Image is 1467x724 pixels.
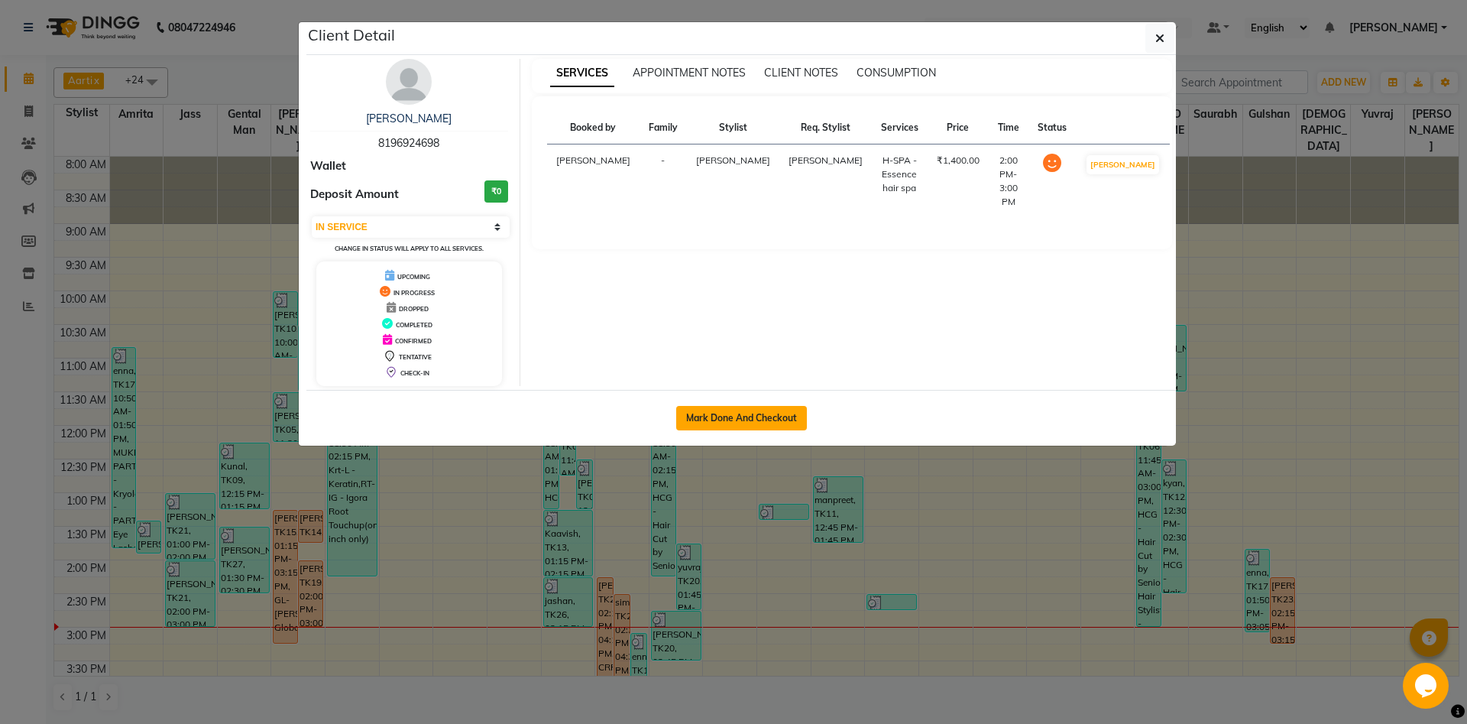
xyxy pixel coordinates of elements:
th: Family [640,112,687,144]
td: 2:00 PM-3:00 PM [989,144,1028,219]
span: COMPLETED [396,321,432,329]
span: DROPPED [399,305,429,313]
h3: ₹0 [484,180,508,203]
th: Status [1028,112,1076,144]
small: Change in status will apply to all services. [335,245,484,252]
div: ₹1,400.00 [937,154,980,167]
h5: Client Detail [308,24,395,47]
button: Mark Done And Checkout [676,406,807,430]
th: Req. Stylist [779,112,872,144]
th: Booked by [547,112,640,144]
span: [PERSON_NAME] [696,154,770,166]
span: 8196924698 [378,136,439,150]
th: Price [928,112,989,144]
span: SERVICES [550,60,614,87]
div: H-SPA - Essence hair spa [881,154,918,195]
th: Stylist [687,112,779,144]
span: APPOINTMENT NOTES [633,66,746,80]
span: UPCOMING [397,273,430,281]
button: [PERSON_NAME] [1086,155,1159,174]
td: - [640,144,687,219]
span: CONFIRMED [395,337,432,345]
th: Services [872,112,928,144]
th: Time [989,112,1028,144]
span: IN PROGRESS [393,289,435,297]
img: avatar [386,59,432,105]
span: CLIENT NOTES [764,66,838,80]
span: CONSUMPTION [857,66,936,80]
a: [PERSON_NAME] [366,112,452,125]
span: Deposit Amount [310,186,399,203]
iframe: chat widget [1403,663,1452,709]
span: Wallet [310,157,346,175]
span: [PERSON_NAME] [789,154,863,166]
span: CHECK-IN [400,369,429,377]
td: [PERSON_NAME] [547,144,640,219]
span: TENTATIVE [399,353,432,361]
